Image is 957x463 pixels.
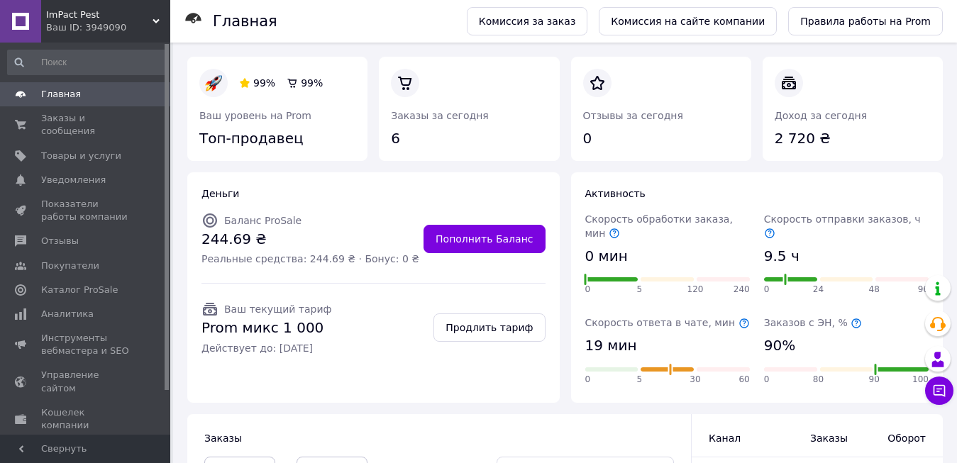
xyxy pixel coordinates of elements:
[764,284,770,296] span: 0
[41,198,131,223] span: Показатели работы компании
[7,50,167,75] input: Поиск
[585,374,591,386] span: 0
[201,229,419,250] span: 244.69 ₴
[224,303,331,315] span: Ваш текущий тариф
[788,7,943,35] a: Правила работы на Prom
[433,313,545,342] a: Продлить тариф
[585,335,637,356] span: 19 мин
[764,317,862,328] span: Заказов с ЭН, %
[813,374,824,386] span: 80
[876,431,926,445] span: Оборот
[46,9,153,21] span: ImPact Pest
[918,284,929,296] span: 96
[636,284,642,296] span: 5
[201,188,239,199] span: Деньги
[41,308,94,320] span: Аналитика
[636,374,642,386] span: 5
[41,260,99,272] span: Покупатели
[764,246,800,267] span: 9.5 ч
[585,246,628,267] span: 0 мин
[46,21,170,34] div: Ваш ID: 3949090
[687,284,704,296] span: 120
[41,174,106,186] span: Уведомления
[201,252,419,266] span: Реальные средства: 244.69 ₴ · Бонус: 0 ₴
[41,369,131,394] span: Управление сайтом
[41,284,118,296] span: Каталог ProSale
[764,335,795,356] span: 90%
[424,225,545,253] a: Пополнить Баланс
[224,215,302,226] span: Баланс ProSale
[690,374,700,386] span: 30
[709,433,741,444] span: Канал
[925,376,953,405] button: Чат с покупателем
[585,213,733,239] span: Скорость обработки заказа, мин
[585,317,750,328] span: Скорость ответа в чате, мин
[253,77,275,89] span: 99%
[585,284,591,296] span: 0
[201,341,331,355] span: Действует до: [DATE]
[41,406,131,432] span: Кошелек компании
[813,284,824,296] span: 24
[41,112,131,138] span: Заказы и сообщения
[869,374,880,386] span: 90
[41,88,81,101] span: Главная
[301,77,323,89] span: 99%
[201,318,331,338] span: Prom микс 1 000
[912,374,929,386] span: 100
[599,7,777,35] a: Комиссия на сайте компании
[585,188,646,199] span: Активность
[204,433,242,444] span: Заказы
[869,284,880,296] span: 48
[467,7,588,35] a: Комиссия за заказ
[734,284,750,296] span: 240
[41,332,131,357] span: Инструменты вебмастера и SEO
[764,374,770,386] span: 0
[792,431,848,445] span: Заказы
[739,374,749,386] span: 60
[764,213,921,239] span: Скорость отправки заказов, ч
[41,235,79,247] span: Отзывы
[41,150,121,162] span: Товары и услуги
[213,13,277,30] h1: Главная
